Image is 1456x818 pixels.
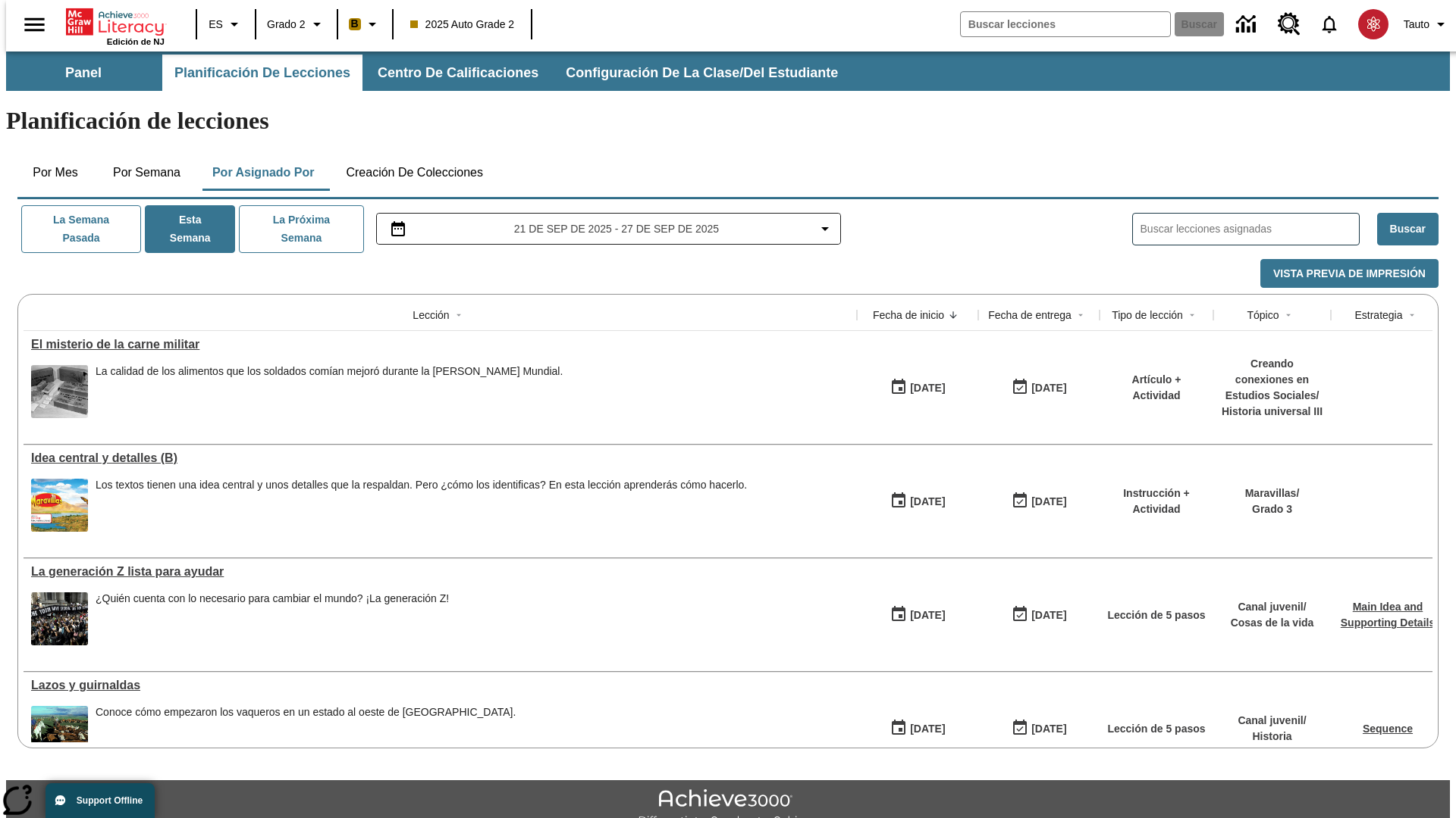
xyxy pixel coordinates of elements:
div: [DATE] [1031,720,1066,738]
img: Fotografía en blanco y negro que muestra cajas de raciones de comida militares con la etiqueta U.... [31,365,88,418]
p: La calidad de los alimentos que los soldados comían mejoró durante la [PERSON_NAME] Mundial. [96,365,563,378]
a: El misterio de la carne militar , Lecciones [31,338,849,351]
span: Panel [65,64,102,82]
button: Por asignado por [200,155,327,191]
div: Los textos tienen una idea central y unos detalles que la respaldan. Pero ¿cómo los identificas? ... [96,479,747,492]
svg: Collapse Date Range Filter [816,220,834,238]
input: Buscar lecciones asignadas [1141,218,1359,240]
span: Edición de NJ [107,37,165,46]
button: La semana pasada [21,205,141,253]
div: [DATE] [910,492,945,511]
button: Vista previa de impresión [1260,259,1439,289]
div: Subbarra de navegación [6,55,852,91]
div: La generación Z lista para ayudar [31,565,849,579]
button: 09/21/25: Último día en que podrá accederse la lección [1006,714,1072,743]
button: Sort [1279,306,1298,324]
button: Planificación de lecciones [162,55,362,91]
div: La calidad de los alimentos que los soldados comían mejoró durante la Segunda Guerra Mundial. [96,365,563,418]
a: Portada [66,7,165,37]
p: Lección de 5 pasos [1107,721,1205,737]
a: Lazos y guirnaldas, Lecciones [31,679,849,692]
button: Grado: Grado 2, Elige un grado [261,11,332,38]
a: Idea central y detalles (B), Lecciones [31,451,849,465]
p: Historia [1238,729,1306,745]
div: [DATE] [1031,606,1066,625]
div: Lección [413,308,449,323]
span: Centro de calificaciones [378,64,538,82]
div: Estrategia [1354,308,1402,323]
div: El misterio de la carne militar [31,338,849,351]
a: Main Idea and Supporting Details [1341,601,1435,629]
div: [DATE] [910,379,945,398]
button: 09/21/25: Primer día en que estuvo disponible la lección [885,487,950,516]
img: portada de Maravillas de tercer grado: una mariposa vuela sobre un campo y un río, con montañas a... [31,479,88,532]
span: ES [209,17,223,33]
a: Centro de información [1227,4,1269,45]
div: Lazos y guirnaldas [31,679,849,692]
button: Panel [8,55,159,91]
button: Abrir el menú lateral [12,2,57,47]
p: Maravillas / [1245,485,1300,501]
button: La próxima semana [239,205,363,253]
button: Por mes [17,155,93,191]
button: 09/21/25: Último día en que podrá accederse la lección [1006,601,1072,629]
button: Buscar [1377,213,1439,245]
div: ¿Quién cuenta con lo necesario para cambiar el mundo? ¡La generación Z! [96,592,449,605]
div: Subbarra de navegación [6,52,1450,91]
div: [DATE] [1031,379,1066,398]
p: Grado 3 [1245,501,1300,517]
div: Conoce cómo empezaron los vaqueros en un estado al oeste de [GEOGRAPHIC_DATA]. [96,706,516,719]
button: 09/21/25: Primer día en que estuvo disponible la lección [885,373,950,402]
div: [DATE] [910,606,945,625]
span: Configuración de la clase/del estudiante [566,64,838,82]
span: Grado 2 [267,17,306,33]
p: Canal juvenil / [1231,599,1314,615]
p: Lección de 5 pasos [1107,607,1205,623]
div: Fecha de entrega [988,308,1072,323]
p: Artículo + Actividad [1107,372,1206,404]
div: ¿Quién cuenta con lo necesario para cambiar el mundo? ¡La generación Z! [96,592,449,645]
div: Tópico [1247,308,1279,323]
span: Support Offline [77,795,143,806]
button: Sort [1072,306,1090,324]
button: 09/21/25: Último día en que podrá accederse la lección [1006,373,1072,402]
button: Sort [944,306,962,324]
button: 09/21/25: Primer día en que estuvo disponible la lección [885,714,950,743]
p: Cosas de la vida [1231,615,1314,631]
span: Planificación de lecciones [174,64,350,82]
span: Los textos tienen una idea central y unos detalles que la respaldan. Pero ¿cómo los identificas? ... [96,479,747,532]
div: [DATE] [1031,492,1066,511]
h1: Planificación de lecciones [6,107,1450,135]
button: Esta semana [145,205,235,253]
button: Sort [450,306,468,324]
button: Boost El color de la clase es anaranjado claro. Cambiar el color de la clase. [343,11,388,38]
div: Tipo de lección [1112,308,1183,323]
div: [DATE] [910,720,945,738]
button: Support Offline [45,783,155,818]
button: Lenguaje: ES, Selecciona un idioma [202,11,250,38]
button: Seleccione el intervalo de fechas opción del menú [383,220,835,238]
a: Centro de recursos, Se abrirá en una pestaña nueva. [1269,4,1310,45]
button: Sort [1183,306,1201,324]
button: Creación de colecciones [334,155,495,191]
div: Portada [66,5,165,46]
div: Conoce cómo empezaron los vaqueros en un estado al oeste de Estados Unidos. [96,706,516,759]
div: Fecha de inicio [873,308,944,323]
p: Historia universal III [1221,404,1323,420]
p: Creando conexiones en Estudios Sociales / [1221,356,1323,404]
span: 2025 Auto Grade 2 [410,17,515,33]
button: Configuración de la clase/del estudiante [554,55,850,91]
a: La generación Z lista para ayudar , Lecciones [31,565,849,579]
img: Un grupo de manifestantes protestan frente al Museo Americano de Historia Natural en la ciudad de... [31,592,88,645]
img: avatar image [1358,9,1389,39]
button: 09/21/25: Último día en que podrá accederse la lección [1006,487,1072,516]
img: paniolos hawaianos (vaqueros) arreando ganado [31,706,88,759]
a: Notificaciones [1310,5,1349,44]
button: Por semana [101,155,193,191]
button: Sort [1403,306,1421,324]
span: B [351,14,359,33]
div: Idea central y detalles (B) [31,451,849,465]
span: Tauto [1404,17,1429,33]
